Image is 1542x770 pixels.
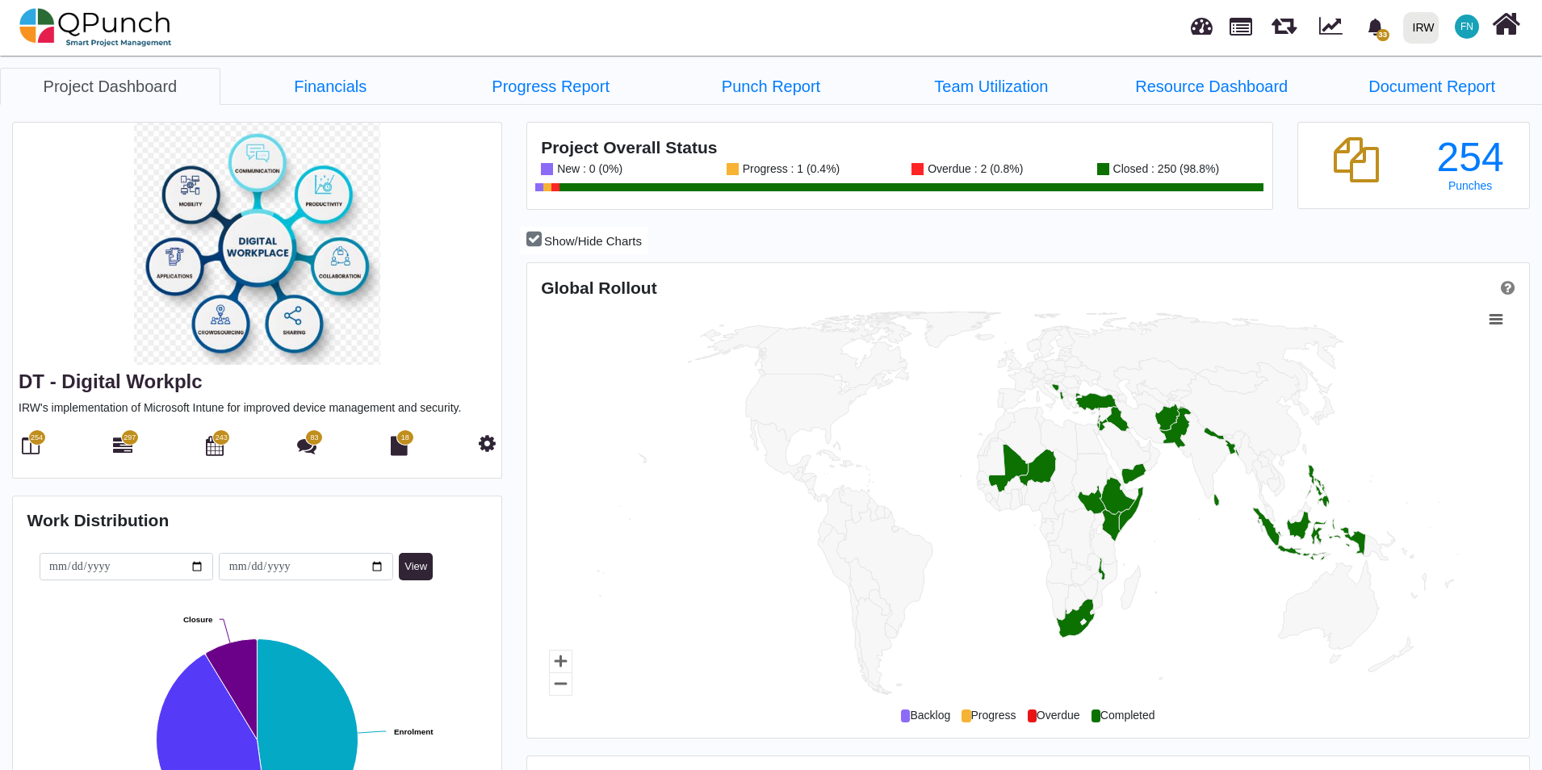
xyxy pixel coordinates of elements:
[31,433,43,444] span: 254
[19,370,203,392] a: DT - Digital Workplc
[479,433,496,453] i: Project Settings
[901,709,910,722] span: .
[1448,179,1492,192] span: Punches
[1426,137,1515,178] div: 254
[739,163,840,175] div: Progress : 1 (0.4%)
[124,433,136,444] span: 297
[113,436,132,455] i: Gantt
[1230,10,1252,36] span: Projects
[183,615,213,624] text: Closure
[1357,1,1397,52] a: bell fill33
[1028,709,1037,722] span: .
[206,436,224,455] i: Calendar
[550,650,572,672] g: Zoom chart
[310,433,318,444] span: 83
[661,68,882,105] a: Punch Report
[391,436,408,455] i: Document Library
[1092,709,1100,722] span: .
[1109,163,1220,175] div: Closed : 250 (98.8%)
[1376,29,1389,41] span: 33
[924,163,1023,175] div: Overdue : 2 (0.8%)
[1311,1,1357,54] div: Dynamic Report
[881,68,1101,105] a: Team Utilization
[544,234,642,248] span: Show/Hide Charts
[597,312,1458,695] g: Country, map 1 of 1 with 216 areas.
[962,709,970,722] span: .
[1426,137,1515,192] a: 254 Punches
[113,442,132,455] a: 297
[1413,14,1435,42] div: IRW
[19,400,496,416] p: IRW's implementation of Microsoft Intune for improved device management and security.
[881,68,1101,104] li: DT - Digital Workplc
[394,727,434,736] text: Enrolment
[1367,19,1384,36] svg: bell fill
[19,3,172,52] img: qpunch-sp.fa6292f.png
[441,68,661,105] a: Progress Report
[220,68,441,105] a: Financials
[216,433,228,444] span: 243
[1191,10,1213,34] span: Dashboard
[1322,68,1542,105] a: Document Report
[1455,15,1479,39] span: Francis Ndichu
[541,303,1515,707] div: Chart. Highcharts interactive chart.
[205,639,257,740] path: Closure, 166%. Workload.
[22,436,40,455] i: Board
[1495,278,1515,297] a: Help
[541,707,1515,724] div: Backlog Progress Overdue Completed
[520,227,648,255] button: Show/Hide Charts
[297,436,316,455] i: Punch Discussion
[541,137,1258,157] h4: Project Overall Status
[1445,1,1489,52] a: FN
[553,163,622,175] div: New : 0 (0%)
[1460,22,1473,31] span: FN
[401,433,409,444] span: 18
[27,510,488,530] h4: Work Distribution
[1492,9,1520,40] i: Home
[1485,308,1507,331] button: View chart menu, Chart
[1396,1,1445,54] a: IRW
[1361,12,1389,41] div: Notification
[541,278,1028,298] div: Global Rollout
[550,672,572,695] g: Zoom out chart
[1101,68,1322,105] a: Resource Dashboard
[399,553,433,580] button: View
[541,303,1515,707] svg: Interactive chart
[1272,8,1297,35] span: Releases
